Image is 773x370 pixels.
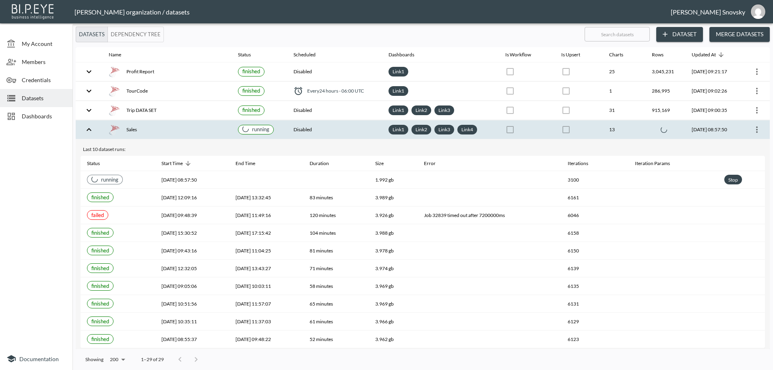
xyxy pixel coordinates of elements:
[561,295,628,313] th: 6131
[750,65,763,78] button: more
[236,159,266,168] span: End Time
[389,67,408,76] div: Link1
[718,295,765,313] th: {"key":null,"ref":null,"props":{},"_owner":null}
[141,356,164,363] p: 1–29 of 29
[652,50,674,60] span: Rows
[499,120,555,139] th: {"type":{},"key":null,"ref":null,"props":{"disabled":true,"checked":false,"color":"primary","styl...
[109,66,120,77] img: mssql icon
[107,354,128,365] div: 200
[155,242,229,260] th: 2025-08-31, 09:43:16
[6,354,66,364] a: Documentation
[303,260,368,277] th: 71 minutes
[229,189,303,207] th: 2025-09-03, 13:32:45
[369,207,418,224] th: 3.926 gb
[692,50,726,60] span: Updated At
[109,105,120,116] img: mssql icon
[83,146,765,153] div: Last 10 dataset runs:
[369,277,418,295] th: 3.969 gb
[76,27,108,42] button: Datasets
[102,82,231,101] th: {"type":"div","key":null,"ref":null,"props":{"style":{"display":"flex","gap":16,"alignItems":"cen...
[287,82,382,101] th: {"type":"div","key":null,"ref":null,"props":{"style":{"display":"flex","alignItems":"center","col...
[81,242,155,260] th: {"type":{},"key":null,"ref":null,"props":{"size":"small","label":{"type":{},"key":null,"ref":null...
[568,159,588,168] div: Iterations
[81,260,155,277] th: {"type":{},"key":null,"ref":null,"props":{"size":"small","label":{"type":{},"key":null,"ref":null...
[628,295,718,313] th: {"type":"div","key":null,"ref":null,"props":{"style":{"fontSize":12},"children":[]},"_owner":null}
[718,313,765,331] th: {"key":null,"ref":null,"props":{},"_owner":null}
[231,62,287,81] th: {"type":{},"key":null,"ref":null,"props":{"size":"small","label":{"type":{},"key":null,"ref":null...
[229,331,303,348] th: 2025-08-21, 09:48:22
[155,224,229,242] th: 2025-09-02, 15:30:52
[109,124,225,135] div: Sales
[242,87,260,94] span: finished
[91,318,109,325] span: finished
[87,159,110,168] span: Status
[109,50,132,60] span: Name
[382,120,498,139] th: {"type":"div","key":null,"ref":null,"props":{"style":{"display":"flex","flexWrap":"wrap","gap":6}...
[561,331,628,348] th: 6123
[107,27,164,42] button: Dependency Tree
[155,277,229,295] th: 2025-08-26, 09:05:06
[287,62,382,81] th: Disabled
[22,76,66,84] span: Credentials
[303,207,368,224] th: 120 minutes
[389,125,408,134] div: Link1
[609,50,623,60] div: Charts
[155,260,229,277] th: 2025-08-27, 12:32:05
[369,242,418,260] th: 3.978 gb
[91,283,109,289] span: finished
[303,313,368,331] th: 61 minutes
[568,159,599,168] span: Iterations
[609,50,634,60] span: Charts
[242,68,260,74] span: finished
[109,85,120,97] img: mssql icon
[718,277,765,295] th: {"key":null,"ref":null,"props":{},"_owner":null}
[751,4,765,19] img: e1d6fdeb492d5bd457900032a53483e8
[369,189,418,207] th: 3.989 gb
[414,105,429,115] a: Link2
[19,356,59,362] span: Documentation
[561,50,591,60] span: Is Upsert
[91,194,109,201] span: finished
[424,159,436,168] div: Error
[287,120,382,139] th: Disabled
[628,171,718,189] th: {"type":"div","key":null,"ref":null,"props":{"style":{"fontSize":12},"children":[]},"_owner":null}
[645,82,685,101] th: 286,995
[91,336,109,342] span: finished
[109,124,120,135] img: mssql icon
[310,159,329,168] div: Duration
[635,159,670,168] div: Iteration Params
[555,120,603,139] th: {"type":{},"key":null,"ref":null,"props":{"disabled":true,"color":"primary","style":{"padding":0}...
[389,105,408,115] div: Link1
[628,224,718,242] th: {"type":"div","key":null,"ref":null,"props":{"style":{"fontSize":12},"children":[]},"_owner":null}
[229,295,303,313] th: 2025-08-25, 11:57:07
[81,189,155,207] th: {"type":{},"key":null,"ref":null,"props":{"size":"small","label":{"type":{},"key":null,"ref":null...
[375,159,394,168] span: Size
[369,224,418,242] th: 3.988 gb
[382,82,498,101] th: {"type":"div","key":null,"ref":null,"props":{"style":{"display":"flex","flexWrap":"wrap","gap":6}...
[499,62,555,81] th: {"type":{},"key":null,"ref":null,"props":{"disabled":true,"checked":false,"color":"primary","styl...
[369,331,418,348] th: 3.962 gb
[740,82,770,101] th: {"type":{"isMobxInjector":true,"displayName":"inject-with-userStore-stripeStore-datasetsStore(Obj...
[603,101,645,120] th: 31
[718,171,765,189] th: {"type":{},"key":null,"ref":null,"props":{"size":"small","clickable":true,"style":{"borderWidth":...
[561,313,628,331] th: 6129
[81,207,155,224] th: {"type":{},"key":null,"ref":null,"props":{"size":"small","label":{"type":{},"key":null,"ref":null...
[109,50,121,60] div: Name
[310,159,339,168] span: Duration
[293,50,316,60] div: Scheduled
[561,260,628,277] th: 6139
[82,65,96,79] button: expand row
[603,62,645,81] th: 25
[685,82,740,101] th: 2025-09-04, 09:02:26
[411,105,431,115] div: Link2
[375,159,384,168] div: Size
[238,50,261,60] span: Status
[499,101,555,120] th: {"type":{},"key":null,"ref":null,"props":{"disabled":true,"checked":false,"color":"primary","styl...
[229,242,303,260] th: 2025-08-31, 11:04:25
[303,189,368,207] th: 83 minutes
[750,85,763,97] button: more
[91,229,109,236] span: finished
[81,331,155,348] th: {"type":{},"key":null,"ref":null,"props":{"size":"small","label":{"type":{},"key":null,"ref":null...
[109,105,225,116] div: Trip DATA SET
[628,242,718,260] th: {"type":"div","key":null,"ref":null,"props":{"style":{"fontSize":12},"children":[]},"_owner":null}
